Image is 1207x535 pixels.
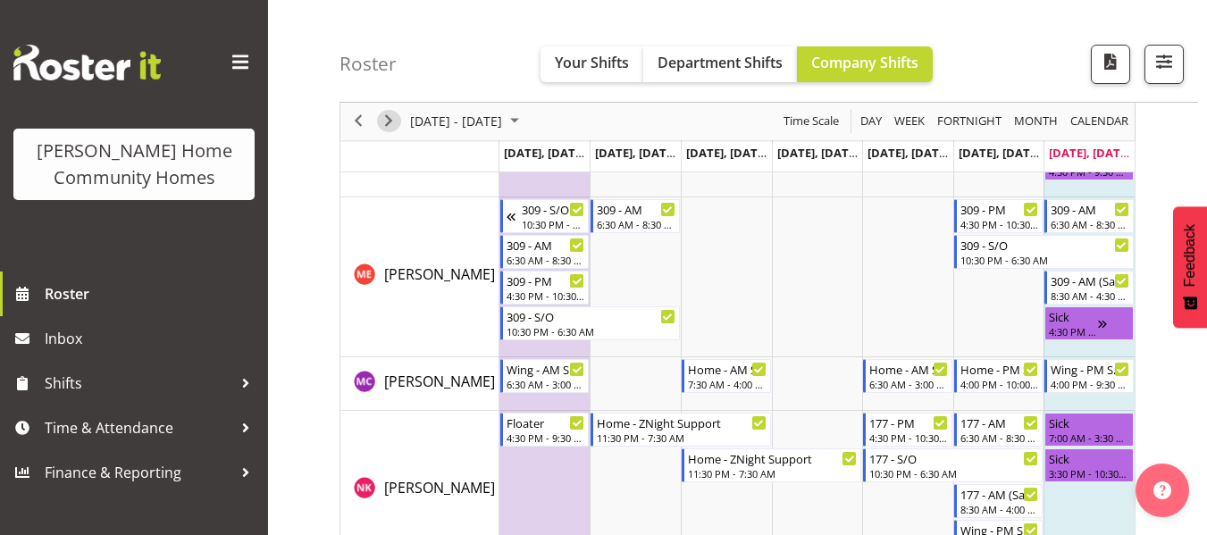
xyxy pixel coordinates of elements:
[935,111,1005,133] button: Fortnight
[643,46,797,82] button: Department Shifts
[1044,413,1134,447] div: Navneet Kaur"s event - Sick Begin From Sunday, September 28, 2025 at 7:00:00 AM GMT+13:00 Ends At...
[597,217,675,231] div: 6:30 AM - 8:30 AM
[1044,448,1134,482] div: Navneet Kaur"s event - Sick Begin From Sunday, September 28, 2025 at 3:30:00 PM GMT+13:00 Ends At...
[1012,111,1060,133] span: Month
[688,377,767,391] div: 7:30 AM - 4:00 PM
[658,53,783,72] span: Department Shifts
[507,253,585,267] div: 6:30 AM - 8:30 AM
[863,413,952,447] div: Navneet Kaur"s event - 177 - PM Begin From Friday, September 26, 2025 at 4:30:00 PM GMT+12:00 End...
[407,111,527,133] button: September 2025
[960,360,1039,378] div: Home - PM Support 2
[811,53,918,72] span: Company Shifts
[1051,377,1129,391] div: 4:00 PM - 9:30 PM
[522,217,585,231] div: 10:30 PM - 6:30 AM
[1044,271,1134,305] div: Mary Endaya"s event - 309 - AM (Sat/Sun) Begin From Sunday, September 28, 2025 at 8:30:00 AM GMT+...
[340,197,499,357] td: Mary Endaya resource
[892,111,928,133] button: Timeline Week
[507,288,585,303] div: 4:30 PM - 10:30 PM
[960,431,1039,445] div: 6:30 AM - 8:30 AM
[500,271,590,305] div: Mary Endaya"s event - 309 - PM Begin From Monday, September 22, 2025 at 4:30:00 PM GMT+12:00 Ends...
[595,145,676,161] span: [DATE], [DATE]
[859,111,884,133] span: Day
[1051,272,1129,289] div: 309 - AM (Sat/Sun)
[377,111,401,133] button: Next
[31,138,237,191] div: [PERSON_NAME] Home Community Homes
[340,357,499,411] td: Miyoung Chung resource
[688,449,857,467] div: Home - ZNight Support
[384,478,495,497] span: [PERSON_NAME]
[507,307,675,325] div: 309 - S/O
[1049,466,1129,481] div: 3:30 PM - 10:30 PM
[869,466,1038,481] div: 10:30 PM - 6:30 AM
[1049,145,1130,161] span: [DATE], [DATE]
[597,200,675,218] div: 309 - AM
[507,431,585,445] div: 4:30 PM - 9:30 PM
[869,360,948,378] div: Home - AM Support 2
[384,371,495,392] a: [PERSON_NAME]
[507,236,585,254] div: 309 - AM
[954,413,1044,447] div: Navneet Kaur"s event - 177 - AM Begin From Saturday, September 27, 2025 at 6:30:00 AM GMT+12:00 E...
[869,414,948,431] div: 177 - PM
[1049,414,1129,431] div: Sick
[404,103,530,140] div: September 22 - 28, 2025
[507,360,585,378] div: Wing - AM Support 1
[1044,199,1134,233] div: Mary Endaya"s event - 309 - AM Begin From Sunday, September 28, 2025 at 6:30:00 AM GMT+13:00 Ends...
[869,449,1038,467] div: 177 - S/O
[1049,431,1129,445] div: 7:00 AM - 3:30 PM
[1173,206,1207,328] button: Feedback - Show survey
[782,111,841,133] span: Time Scale
[13,45,161,80] img: Rosterit website logo
[960,502,1039,516] div: 8:30 AM - 4:00 PM
[507,414,585,431] div: Floater
[893,111,926,133] span: Week
[500,359,590,393] div: Miyoung Chung"s event - Wing - AM Support 1 Begin From Monday, September 22, 2025 at 6:30:00 AM G...
[1049,449,1129,467] div: Sick
[863,448,1043,482] div: Navneet Kaur"s event - 177 - S/O Begin From Friday, September 26, 2025 at 10:30:00 PM GMT+12:00 E...
[339,54,397,74] h4: Roster
[541,46,643,82] button: Your Shifts
[797,46,933,82] button: Company Shifts
[960,485,1039,503] div: 177 - AM (Sat/Sun)
[1049,324,1098,339] div: 4:30 PM - 8:30 AM
[954,235,1134,269] div: Mary Endaya"s event - 309 - S/O Begin From Saturday, September 27, 2025 at 10:30:00 PM GMT+12:00 ...
[45,370,232,397] span: Shifts
[507,324,675,339] div: 10:30 PM - 6:30 AM
[343,103,373,140] div: previous period
[960,236,1129,254] div: 309 - S/O
[960,200,1039,218] div: 309 - PM
[1049,307,1098,325] div: Sick
[1051,217,1129,231] div: 6:30 AM - 8:30 AM
[1011,111,1061,133] button: Timeline Month
[500,235,590,269] div: Mary Endaya"s event - 309 - AM Begin From Monday, September 22, 2025 at 6:30:00 AM GMT+12:00 Ends...
[1051,360,1129,378] div: Wing - PM Support 2
[682,448,861,482] div: Navneet Kaur"s event - Home - ZNight Support Begin From Wednesday, September 24, 2025 at 11:30:00...
[408,111,504,133] span: [DATE] - [DATE]
[858,111,885,133] button: Timeline Day
[960,414,1039,431] div: 177 - AM
[1182,224,1198,287] span: Feedback
[688,466,857,481] div: 11:30 PM - 7:30 AM
[504,145,594,161] span: [DATE], [DATE]
[1144,45,1184,84] button: Filter Shifts
[1091,45,1130,84] button: Download a PDF of the roster according to the set date range.
[373,103,404,140] div: next period
[384,263,495,285] a: [PERSON_NAME]
[686,145,767,161] span: [DATE], [DATE]
[1069,111,1130,133] span: calendar
[591,199,680,233] div: Mary Endaya"s event - 309 - AM Begin From Tuesday, September 23, 2025 at 6:30:00 AM GMT+12:00 End...
[45,459,232,486] span: Finance & Reporting
[45,280,259,307] span: Roster
[1051,200,1129,218] div: 309 - AM
[597,414,766,431] div: Home - ZNight Support
[688,360,767,378] div: Home - AM Support 3
[1044,359,1134,393] div: Miyoung Chung"s event - Wing - PM Support 2 Begin From Sunday, September 28, 2025 at 4:00:00 PM G...
[869,431,948,445] div: 4:30 PM - 10:30 PM
[384,477,495,498] a: [PERSON_NAME]
[500,199,590,233] div: Mary Endaya"s event - 309 - S/O Begin From Sunday, September 21, 2025 at 10:30:00 PM GMT+12:00 En...
[347,111,371,133] button: Previous
[500,306,680,340] div: Mary Endaya"s event - 309 - S/O Begin From Monday, September 22, 2025 at 10:30:00 PM GMT+12:00 En...
[1068,111,1132,133] button: Month
[1051,288,1129,303] div: 8:30 AM - 4:30 PM
[777,145,859,161] span: [DATE], [DATE]
[45,414,232,441] span: Time & Attendance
